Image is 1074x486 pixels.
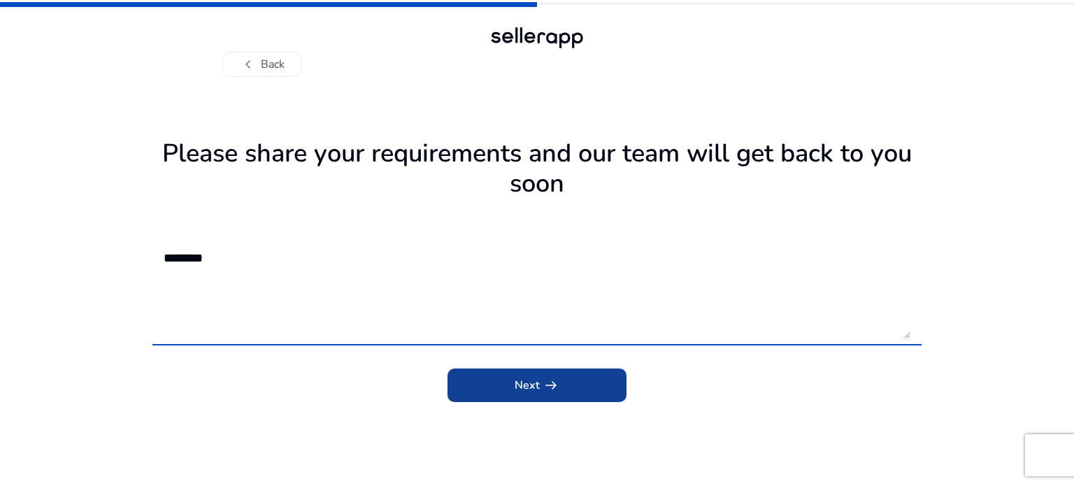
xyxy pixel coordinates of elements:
[543,377,559,394] span: arrow_right_alt
[152,138,922,199] h1: Please share your requirements and our team will get back to you soon
[240,56,257,73] span: chevron_left
[515,377,559,394] span: Next
[447,369,626,402] button: Nextarrow_right_alt
[222,52,302,77] button: chevron_leftBack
